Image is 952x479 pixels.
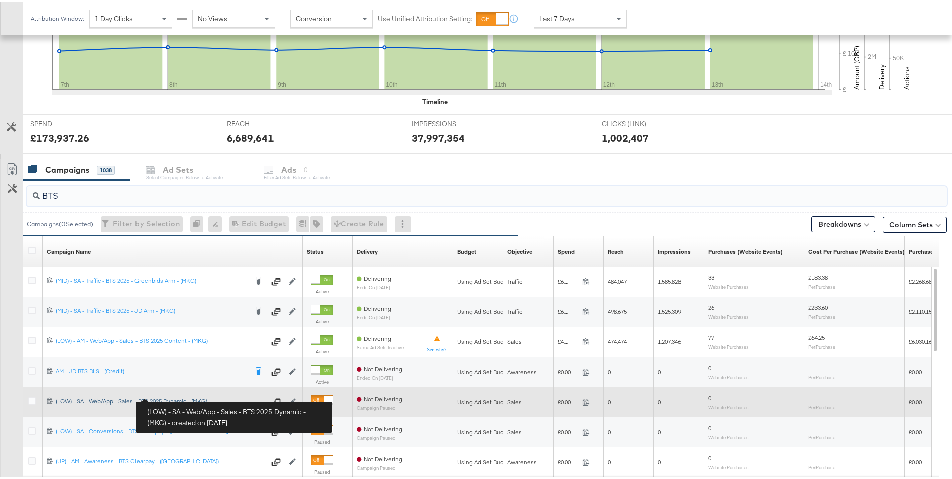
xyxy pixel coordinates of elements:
label: Paused [311,437,333,443]
span: 0 [608,456,611,464]
a: (LOW) - SA - Conversions - BTS Clearpay - ([GEOGRAPHIC_DATA]) [56,425,265,435]
a: Reflects the ability of your Ad Campaign to achieve delivery based on ad states, schedule and bud... [357,246,378,254]
span: 1,207,346 [658,336,681,343]
sub: Per Purchase [808,432,835,438]
div: Objective [507,246,532,254]
sub: Website Purchases [708,372,749,378]
a: The number of people your ad was served to. [608,246,624,254]
button: Column Sets [883,215,947,231]
sub: Per Purchase [808,282,835,288]
label: Paused [311,407,333,413]
span: 77 [708,332,714,339]
span: £2,268.68 [909,276,932,283]
div: Using Ad Set Budget [457,306,513,314]
span: 1 Day Clicks [95,12,133,21]
div: (LOW) - AM - Web/App - Sales - BTS 2025 Content - (MKG) [56,335,265,343]
span: 26 [708,302,714,309]
div: Campaigns ( 0 Selected) [27,218,93,227]
span: Not Delivering [364,393,402,401]
div: (UP) - AM - Awareness - BTS Clearpay - ([GEOGRAPHIC_DATA]) [56,455,265,463]
sub: ended on [DATE] [357,373,402,379]
span: Not Delivering [364,453,402,461]
span: 498,675 [608,306,627,313]
sub: Website Purchases [708,312,749,318]
div: 0 [190,214,208,230]
label: Active [311,377,333,383]
span: Delivering [364,333,391,340]
span: Awareness [507,456,537,464]
a: (MID) - SA - Traffic - BTS 2025 - Greenbids Arm - (MKG) [56,275,248,285]
div: Delivery [357,246,378,254]
a: (LOW) - AM - Web/App - Sales - BTS 2025 Content - (MKG) [56,335,265,345]
sub: Website Purchases [708,282,749,288]
div: Campaigns [45,162,89,174]
span: - [808,422,810,430]
div: £173,937.26 [30,129,89,143]
span: 0 [608,426,611,434]
span: £233.60 [808,302,828,309]
span: 0 [658,456,661,464]
div: Spend [558,246,575,254]
text: Amount (GBP) [852,44,861,88]
span: Last 7 Days [539,12,575,21]
span: 0 [608,366,611,374]
div: Using Ad Set Budget [457,426,513,434]
a: Shows the current state of your Ad Campaign. [307,246,324,254]
sub: Per Purchase [808,372,835,378]
span: - [808,362,810,370]
span: £0.00 [558,396,578,404]
span: £183.38 [808,272,828,279]
div: Timeline [422,95,448,105]
sub: Per Purchase [808,402,835,408]
span: 0 [658,396,661,404]
sub: Campaign Paused [357,433,402,439]
input: Search Campaigns by Name, ID or Objective [40,180,863,200]
span: 0 [658,366,661,374]
a: Your campaign's objective. [507,246,532,254]
span: Delivering [364,303,391,310]
div: Cost Per Purchase (Website Events) [808,246,905,254]
span: Delivering [364,273,391,280]
div: Campaign Name [47,246,91,254]
span: Sales [507,426,522,434]
a: (UP) - AM - Awareness - BTS Clearpay - ([GEOGRAPHIC_DATA]) [56,455,265,465]
span: 1,525,309 [658,306,681,313]
a: AM - JD BTS BLS - (Credit) [56,365,248,375]
span: £2,110.15 [909,306,932,313]
label: Paused [311,467,333,473]
div: (LOW) - SA - Web/App - Sales - BTS 2025 Dynamic - (MKG) [56,395,265,403]
span: 33 [708,272,714,279]
span: SPEND [30,117,105,127]
span: Not Delivering [364,363,402,371]
a: The maximum amount you're willing to spend on your ads, on average each day or over the lifetime ... [457,246,476,254]
div: Using Ad Set Budget [457,336,513,344]
span: 474,474 [608,336,627,343]
span: 0 [708,392,711,400]
a: Your campaign name. [47,246,91,254]
span: 0 [708,422,711,430]
span: Sales [507,396,522,404]
span: 0 [708,452,711,460]
text: Delivery [877,62,886,88]
span: 0 [608,396,611,404]
sub: Campaign Paused [357,463,402,469]
div: Using Ad Set Budget [457,366,513,374]
label: Active [311,346,333,353]
span: CLICKS (LINK) [602,117,677,127]
span: £6,051.67 [558,276,578,283]
span: £0.00 [909,426,922,434]
div: 1038 [97,164,115,173]
sub: Website Purchases [708,432,749,438]
div: Attribution Window: [30,13,84,20]
span: REACH [227,117,302,127]
span: Awareness [507,366,537,374]
span: Sales [507,336,522,343]
span: £0.00 [558,456,578,464]
span: 484,047 [608,276,627,283]
span: No Views [198,12,227,21]
div: Purchases (Website Events) [708,246,783,254]
span: Conversion [296,12,332,21]
sub: Website Purchases [708,402,749,408]
div: (MID) - SA - Traffic - BTS 2025 - JD Arm - (MKG) [56,305,248,313]
span: 0 [658,426,661,434]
